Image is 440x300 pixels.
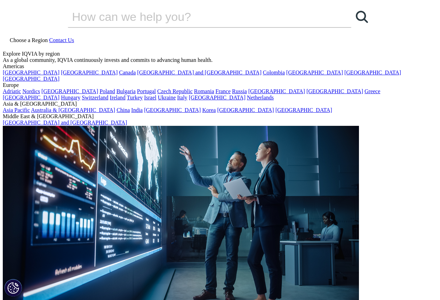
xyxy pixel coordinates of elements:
a: Israel [144,95,157,100]
a: Colombia [263,70,285,75]
a: Adriatic [3,88,21,94]
a: [GEOGRAPHIC_DATA] [286,70,343,75]
a: [GEOGRAPHIC_DATA] [3,95,59,100]
div: Middle East & [GEOGRAPHIC_DATA] [3,113,437,120]
a: Hungary [61,95,80,100]
a: [GEOGRAPHIC_DATA] [3,76,59,82]
svg: Search [356,11,368,23]
a: [GEOGRAPHIC_DATA] [41,88,98,94]
a: Ukraine [158,95,176,100]
a: Contact Us [49,37,74,43]
div: Americas [3,63,437,70]
div: Asia & [GEOGRAPHIC_DATA] [3,101,437,107]
a: [GEOGRAPHIC_DATA] [61,70,118,75]
a: Asia Pacific [3,107,30,113]
a: Canada [119,70,136,75]
a: [GEOGRAPHIC_DATA] [189,95,246,100]
a: [GEOGRAPHIC_DATA] [248,88,305,94]
a: Ireland [110,95,126,100]
a: France [216,88,231,94]
a: Switzerland [82,95,108,100]
a: [GEOGRAPHIC_DATA] [275,107,332,113]
a: [GEOGRAPHIC_DATA] [306,88,363,94]
button: Configuración de cookies [5,279,22,297]
a: Russia [232,88,247,94]
a: Italy [177,95,187,100]
span: Choose a Region [10,37,48,43]
input: Buscar [68,6,331,27]
a: Poland [99,88,115,94]
a: [GEOGRAPHIC_DATA] [344,70,401,75]
a: [GEOGRAPHIC_DATA] and [GEOGRAPHIC_DATA] [3,120,127,125]
a: [GEOGRAPHIC_DATA] [217,107,274,113]
a: Turkey [127,95,143,100]
div: Explore IQVIA by region [3,51,437,57]
a: Portugal [137,88,156,94]
div: Europe [3,82,437,88]
a: Bulgaria [117,88,136,94]
a: Greece [365,88,380,94]
a: Buscar [351,6,372,27]
a: Korea [202,107,216,113]
a: India [131,107,143,113]
a: China [117,107,130,113]
a: [GEOGRAPHIC_DATA] [3,70,59,75]
a: [GEOGRAPHIC_DATA] and [GEOGRAPHIC_DATA] [137,70,261,75]
a: Netherlands [247,95,274,100]
div: As a global community, IQVIA continuously invests and commits to advancing human health. [3,57,437,63]
a: Romania [194,88,214,94]
a: [GEOGRAPHIC_DATA] [144,107,201,113]
a: Australia & [GEOGRAPHIC_DATA] [31,107,115,113]
a: Nordics [22,88,40,94]
a: Czech Republic [157,88,193,94]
